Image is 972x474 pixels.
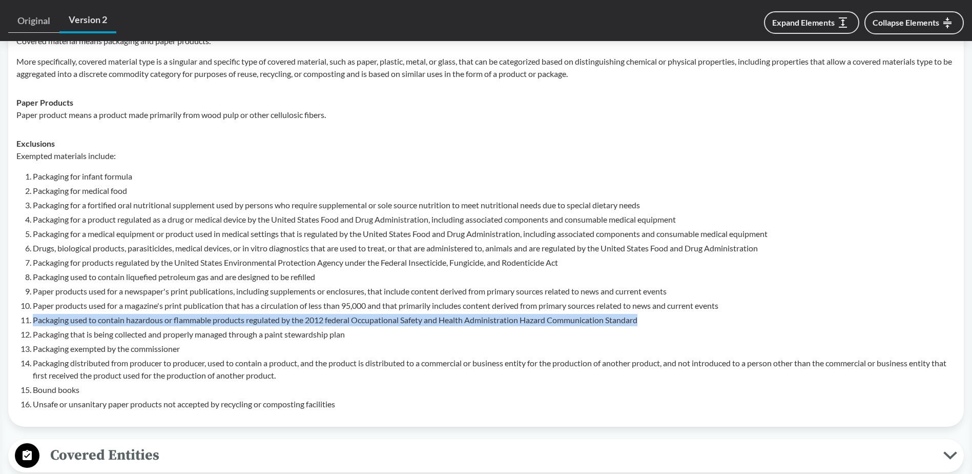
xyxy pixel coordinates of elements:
a: Original [8,9,59,33]
p: Paper product means a product made primarily from wood pulp or other cellulosic fibers. [16,109,956,121]
li: Paper products used for a magazine's print publication that has a circulation of less than 95,000... [33,300,956,312]
li: Bound books [33,384,956,396]
li: Packaging for a fortified oral nutritional supplement used by persons who require supplemental or... [33,199,956,211]
p: More specifically, covered material type is a singular and specific type of covered material, suc... [16,55,956,80]
li: Packaging for medical food [33,185,956,197]
li: Packaging for a product regulated as a drug or medical device by the United States Food and Drug ... [33,213,956,226]
li: Packaging exempted by the commissioner [33,343,956,355]
li: Packaging that is being collected and properly managed through a paint stewardship plan [33,328,956,341]
span: Covered Entities [39,444,943,467]
li: Packaging used to contain liquefied petroleum gas and are designed to be refilled [33,271,956,283]
button: Covered Entities [12,443,960,469]
strong: Exclusions [16,139,55,148]
li: Packaging used to contain hazardous or flammable products regulated by the 2012 federal Occupatio... [33,314,956,326]
li: Packaging for a medical equipment or product used in medical settings that is regulated by the Un... [33,228,956,240]
a: Version 2 [59,8,116,33]
button: Collapse Elements [864,11,964,34]
li: Packaging for products regulated by the United States Environmental Protection Agency under the F... [33,256,956,269]
button: Expand Elements [764,11,859,34]
p: Exempted materials include: [16,150,956,162]
li: Drugs, biological products, parasiticides, medical devices, or in vitro diagnostics that are used... [33,242,956,254]
li: Packaging for infant formula [33,170,956,183]
li: Unsafe or unsanitary paper products not accepted by recycling or composting facilities [33,398,956,410]
li: Paper products used for a newspaper's print publications, including supplements or enclosures, th... [33,285,956,298]
li: Packaging distributed from producer to producer, used to contain a product, and the product is di... [33,357,956,382]
strong: Paper Products [16,97,73,107]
